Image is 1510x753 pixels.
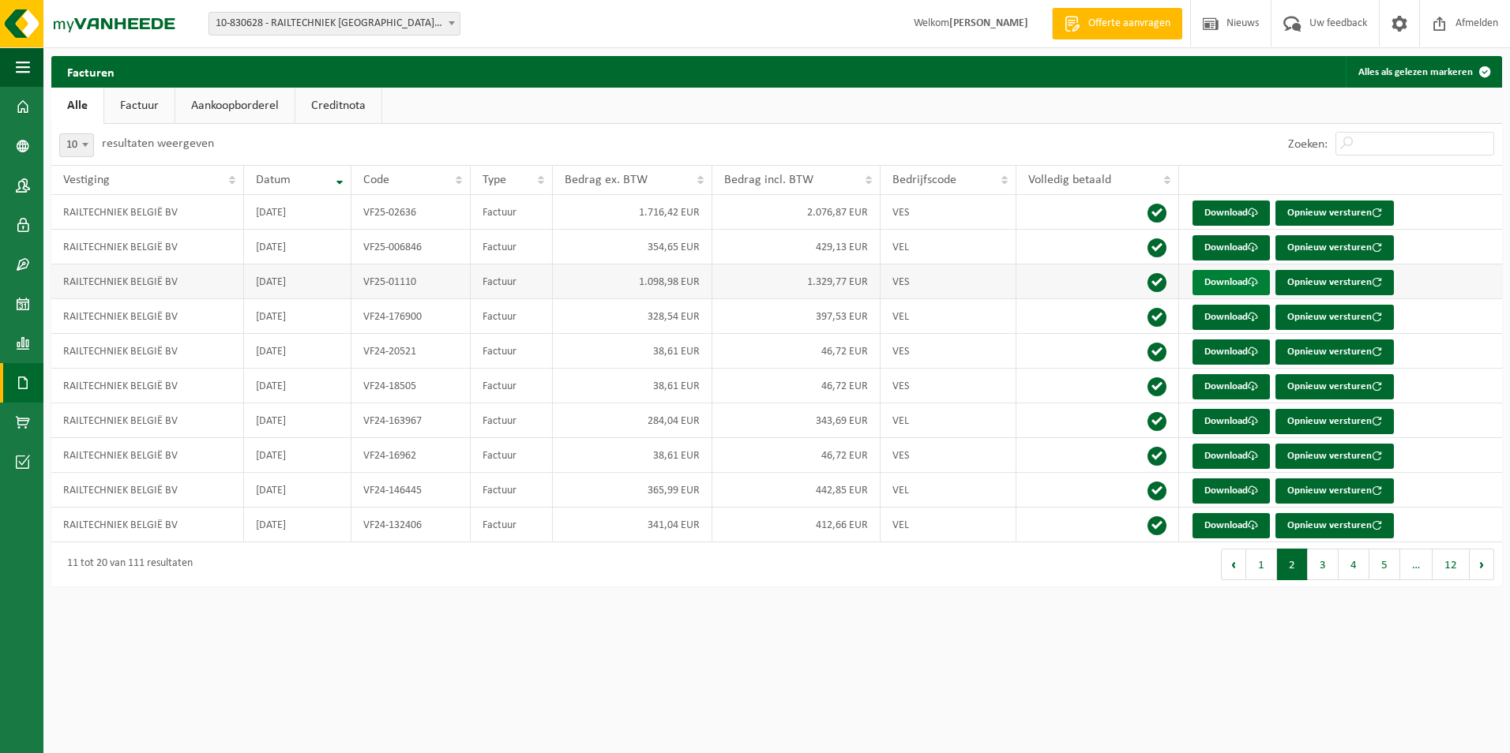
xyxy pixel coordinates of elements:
td: VES [881,264,1016,299]
td: VES [881,369,1016,403]
button: 2 [1277,549,1308,580]
td: [DATE] [244,230,351,264]
td: VF25-02636 [351,195,471,230]
span: 10-830628 - RAILTECHNIEK BELGIË BV - ARDOOIE [209,13,460,35]
a: Download [1193,270,1270,295]
td: RAILTECHNIEK BELGIË BV [51,230,244,264]
span: Datum [256,174,291,186]
span: Bedrag incl. BTW [724,174,813,186]
td: RAILTECHNIEK BELGIË BV [51,299,244,334]
a: Aankoopborderel [175,88,295,124]
td: Factuur [471,334,554,369]
td: Factuur [471,264,554,299]
td: 2.076,87 EUR [712,195,881,230]
td: VF24-18505 [351,369,471,403]
td: VF24-146445 [351,473,471,508]
button: 4 [1339,549,1369,580]
button: Opnieuw versturen [1275,200,1394,226]
td: RAILTECHNIEK BELGIË BV [51,438,244,473]
td: VEL [881,508,1016,542]
td: 38,61 EUR [553,334,712,369]
span: 10-830628 - RAILTECHNIEK BELGIË BV - ARDOOIE [208,12,460,36]
span: Code [363,174,389,186]
span: Vestiging [63,174,110,186]
td: Factuur [471,369,554,403]
td: VES [881,334,1016,369]
td: VEL [881,473,1016,508]
a: Download [1193,513,1270,538]
button: Opnieuw versturen [1275,444,1394,469]
a: Download [1193,409,1270,434]
td: [DATE] [244,369,351,403]
a: Creditnota [295,88,381,124]
td: Factuur [471,230,554,264]
a: Factuur [104,88,175,124]
span: 10 [59,133,94,157]
td: 1.329,77 EUR [712,264,881,299]
span: Offerte aanvragen [1084,16,1174,32]
td: VF25-01110 [351,264,471,299]
td: 38,61 EUR [553,369,712,403]
td: Factuur [471,403,554,438]
td: 442,85 EUR [712,473,881,508]
button: Opnieuw versturen [1275,374,1394,399]
h2: Facturen [51,56,130,87]
td: VF24-132406 [351,508,471,542]
button: 5 [1369,549,1400,580]
td: VF24-16962 [351,438,471,473]
td: VF24-163967 [351,403,471,438]
a: Download [1193,305,1270,330]
td: RAILTECHNIEK BELGIË BV [51,195,244,230]
td: RAILTECHNIEK BELGIË BV [51,403,244,438]
a: Alle [51,88,103,124]
td: VEL [881,299,1016,334]
td: [DATE] [244,334,351,369]
div: 11 tot 20 van 111 resultaten [59,550,193,579]
a: Download [1193,235,1270,260]
td: VF25-006846 [351,230,471,264]
button: Opnieuw versturen [1275,409,1394,434]
button: Opnieuw versturen [1275,513,1394,538]
td: Factuur [471,438,554,473]
td: Factuur [471,299,554,334]
td: 1.716,42 EUR [553,195,712,230]
td: VES [881,195,1016,230]
td: RAILTECHNIEK BELGIË BV [51,508,244,542]
td: RAILTECHNIEK BELGIË BV [51,334,244,369]
button: Opnieuw versturen [1275,305,1394,330]
button: Opnieuw versturen [1275,339,1394,365]
td: [DATE] [244,195,351,230]
td: 412,66 EUR [712,508,881,542]
button: Opnieuw versturen [1275,478,1394,504]
td: VEL [881,403,1016,438]
td: Factuur [471,195,554,230]
td: 429,13 EUR [712,230,881,264]
label: resultaten weergeven [102,137,214,150]
td: RAILTECHNIEK BELGIË BV [51,369,244,403]
span: Type [483,174,506,186]
td: [DATE] [244,473,351,508]
td: 328,54 EUR [553,299,712,334]
button: Alles als gelezen markeren [1346,56,1501,88]
td: RAILTECHNIEK BELGIË BV [51,264,244,299]
td: VES [881,438,1016,473]
td: [DATE] [244,264,351,299]
td: RAILTECHNIEK BELGIË BV [51,473,244,508]
td: [DATE] [244,438,351,473]
a: Download [1193,200,1270,226]
td: 284,04 EUR [553,403,712,438]
button: Opnieuw versturen [1275,235,1394,260]
td: 354,65 EUR [553,230,712,264]
button: Previous [1221,549,1246,580]
td: 1.098,98 EUR [553,264,712,299]
button: 1 [1246,549,1277,580]
span: 10 [60,134,93,156]
td: [DATE] [244,299,351,334]
span: … [1400,549,1433,580]
span: Bedrijfscode [892,174,956,186]
td: Factuur [471,473,554,508]
td: 341,04 EUR [553,508,712,542]
label: Zoeken: [1288,138,1328,151]
span: Volledig betaald [1028,174,1111,186]
button: Next [1470,549,1494,580]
